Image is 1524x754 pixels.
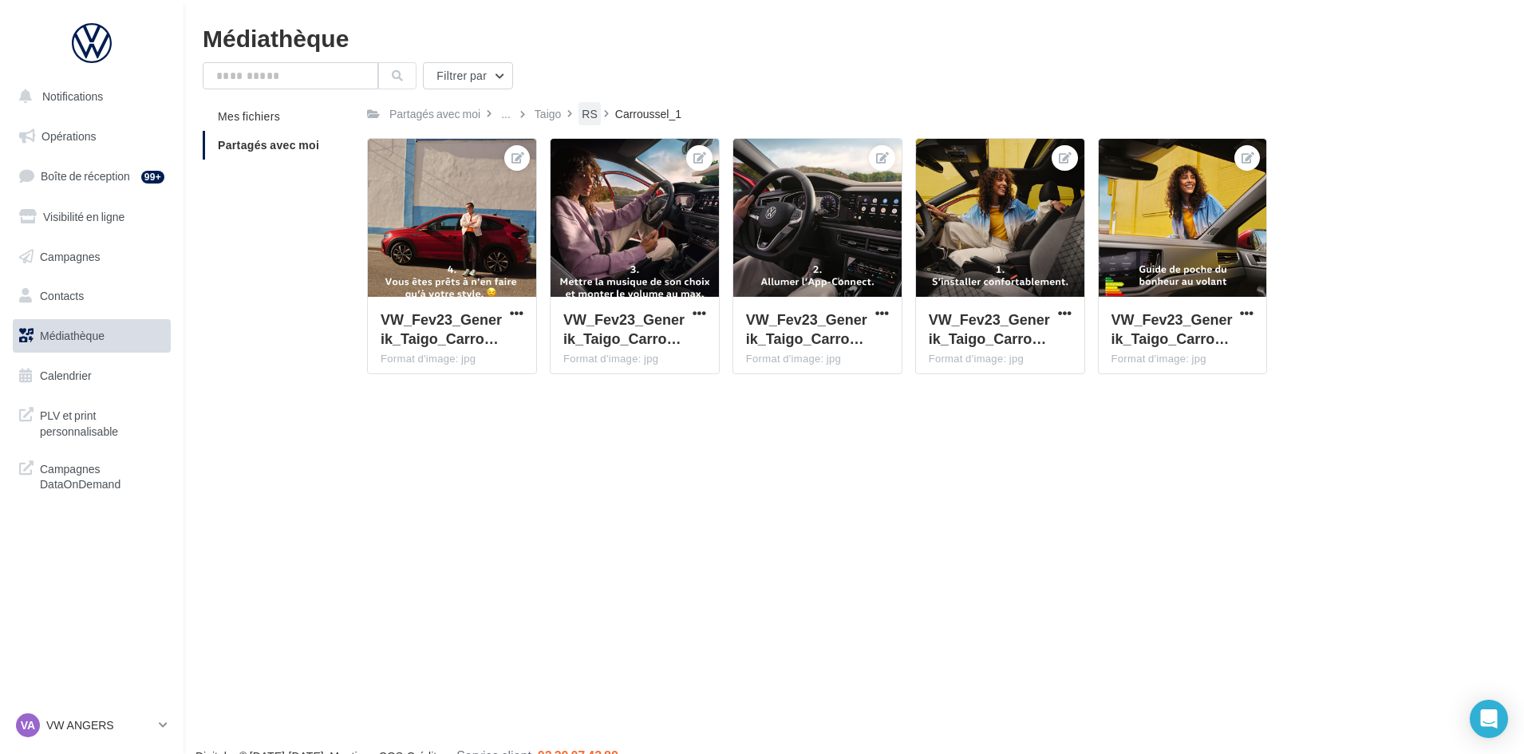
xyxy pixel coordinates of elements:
[929,310,1050,347] span: VW_Fev23_Generik_Taigo_Carrousel_1_2
[423,62,513,89] button: Filtrer par
[40,369,92,382] span: Calendrier
[41,169,130,183] span: Boîte de réception
[1111,310,1233,347] span: VW_Fev23_Generik_Taigo_Carrousel_1_1
[10,80,168,113] button: Notifications
[381,310,502,347] span: VW_Fev23_Generik_Taigo_Carrousel_1_5
[203,26,1505,49] div: Médiathèque
[10,398,174,445] a: PLV et print personnalisable
[615,106,681,122] div: Carroussel_1
[746,310,867,347] span: VW_Fev23_Generik_Taigo_Carrousel_1_3
[10,120,174,153] a: Opérations
[10,319,174,353] a: Médiathèque
[563,352,706,366] div: Format d'image: jpg
[13,710,171,740] a: VA VW ANGERS
[1470,700,1508,738] div: Open Intercom Messenger
[42,89,103,103] span: Notifications
[535,106,561,122] div: Taigo
[746,352,889,366] div: Format d'image: jpg
[40,405,164,439] span: PLV et print personnalisable
[10,359,174,393] a: Calendrier
[582,106,597,122] div: RS
[141,171,164,184] div: 99+
[10,159,174,193] a: Boîte de réception99+
[40,289,84,302] span: Contacts
[389,106,480,122] div: Partagés avec moi
[43,210,124,223] span: Visibilité en ligne
[40,329,105,342] span: Médiathèque
[10,452,174,499] a: Campagnes DataOnDemand
[10,240,174,274] a: Campagnes
[218,138,319,152] span: Partagés avec moi
[40,458,164,492] span: Campagnes DataOnDemand
[563,310,685,347] span: VW_Fev23_Generik_Taigo_Carrousel_1_4
[929,352,1072,366] div: Format d'image: jpg
[21,717,35,733] span: VA
[218,109,280,123] span: Mes fichiers
[1111,352,1254,366] div: Format d'image: jpg
[41,129,96,143] span: Opérations
[10,200,174,234] a: Visibilité en ligne
[46,717,152,733] p: VW ANGERS
[381,352,523,366] div: Format d'image: jpg
[40,249,101,263] span: Campagnes
[498,103,514,125] div: ...
[10,279,174,313] a: Contacts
